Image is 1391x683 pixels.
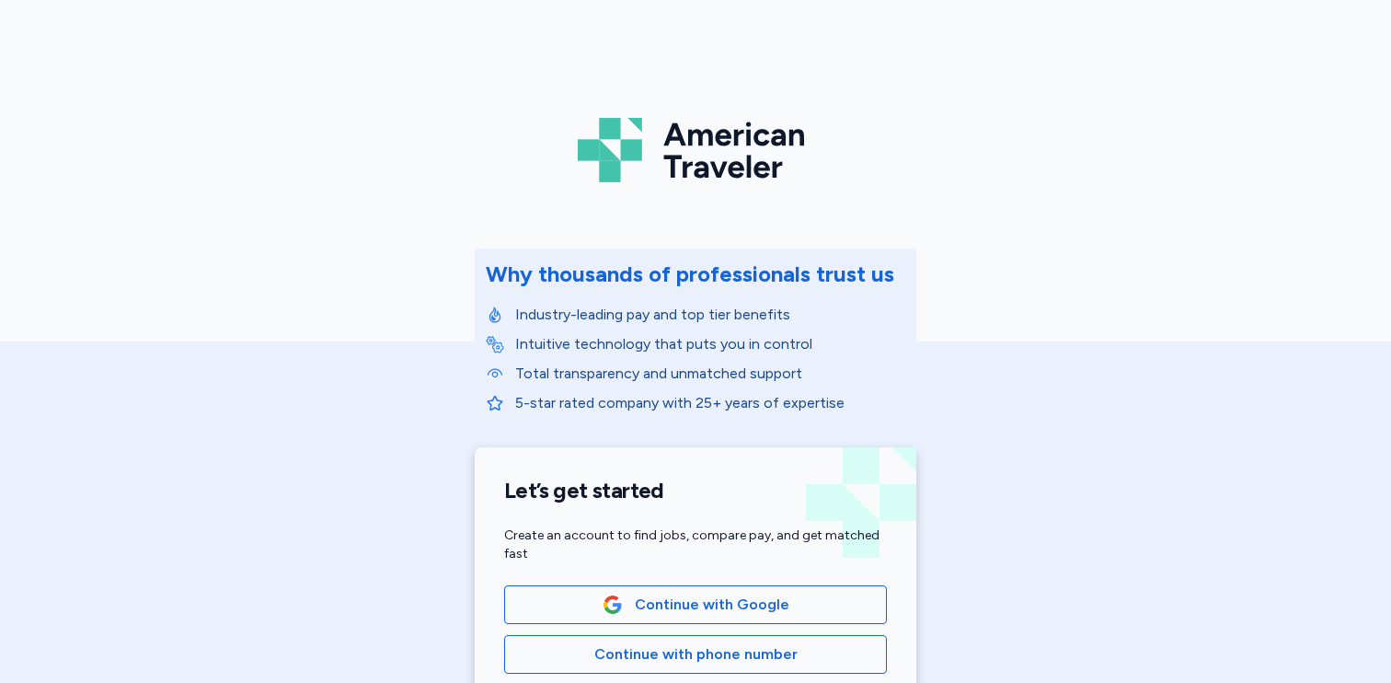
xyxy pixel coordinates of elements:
div: Why thousands of professionals trust us [486,260,894,289]
img: Google Logo [603,595,623,615]
div: Create an account to find jobs, compare pay, and get matched fast [504,527,887,563]
button: Continue with phone number [504,635,887,674]
p: Total transparency and unmatched support [515,363,905,385]
p: 5-star rated company with 25+ years of expertise [515,392,905,414]
img: Logo [578,110,813,190]
h1: Let’s get started [504,477,887,504]
span: Continue with Google [635,594,789,616]
span: Continue with phone number [594,643,798,666]
p: Industry-leading pay and top tier benefits [515,304,905,326]
button: Google LogoContinue with Google [504,585,887,624]
p: Intuitive technology that puts you in control [515,333,905,355]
